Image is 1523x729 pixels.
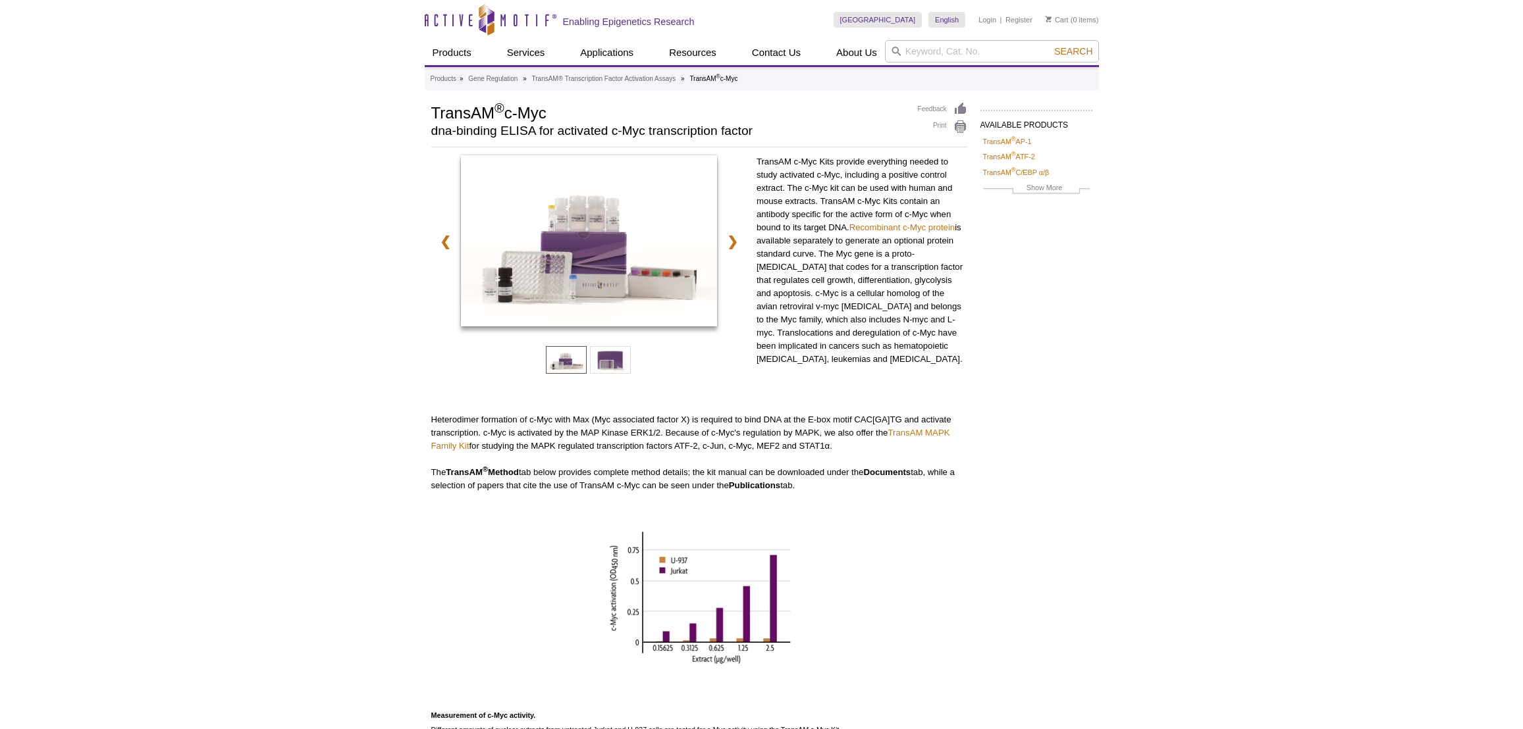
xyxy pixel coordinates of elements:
[608,532,791,664] img: Measurement of c-Myc activity
[729,480,780,490] strong: Publications
[978,15,996,24] a: Login
[431,413,967,453] p: Heterodimer formation of c-Myc with Max (Myc associated factor X) is required to bind DNA at the ...
[1046,12,1099,28] li: (0 items)
[494,101,504,115] sup: ®
[446,467,519,477] strong: TransAM Method
[1005,15,1032,24] a: Register
[716,73,720,80] sup: ®
[431,73,456,85] a: Products
[681,75,685,82] li: »
[757,155,967,366] p: TransAM c-Myc Kits provide everything needed to study activated c-Myc, including a positive contr...
[431,226,460,257] a: ❮
[980,110,1092,134] h2: AVAILABLE PRODUCTS
[461,155,717,330] a: TransAM c-Myc Kit
[468,73,518,85] a: Gene Regulation
[532,73,676,85] a: TransAM® Transcription Factor Activation Assays
[483,465,488,473] sup: ®
[499,40,553,65] a: Services
[718,226,747,257] a: ❯
[928,12,965,28] a: English
[983,151,1035,163] a: TransAM®ATF-2
[834,12,922,28] a: [GEOGRAPHIC_DATA]
[983,136,1032,147] a: TransAM®AP-1
[1050,45,1096,57] button: Search
[983,166,1050,178] a: TransAM®C/EBP α/β
[572,40,641,65] a: Applications
[918,102,967,116] a: Feedback
[563,16,695,28] h2: Enabling Epigenetics Research
[1011,166,1016,173] sup: ®
[849,222,955,232] a: Recombinant c-Myc protein
[1046,16,1052,22] img: Your Cart
[983,182,1090,197] a: Show More
[744,40,809,65] a: Contact Us
[460,75,464,82] li: »
[661,40,724,65] a: Resources
[431,102,905,122] h1: TransAM c-Myc
[1011,151,1016,158] sup: ®
[1054,46,1092,57] span: Search
[885,40,1099,63] input: Keyword, Cat. No.
[1011,136,1016,142] sup: ®
[431,466,967,492] p: The tab below provides complete method details; the kit manual can be downloaded under the tab, w...
[1046,15,1069,24] a: Cart
[431,707,967,723] h3: Measurement of c-Myc activity.
[689,75,737,82] li: TransAM c-Myc
[863,467,911,477] strong: Documents
[918,120,967,134] a: Print
[461,155,717,326] img: TransAM c-Myc Kit
[431,125,905,137] h2: dna-binding ELISA for activated c-Myc transcription factor
[523,75,527,82] li: »
[1000,12,1002,28] li: |
[828,40,885,65] a: About Us
[431,428,950,451] a: TransAM MAPK Family Kit
[425,40,479,65] a: Products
